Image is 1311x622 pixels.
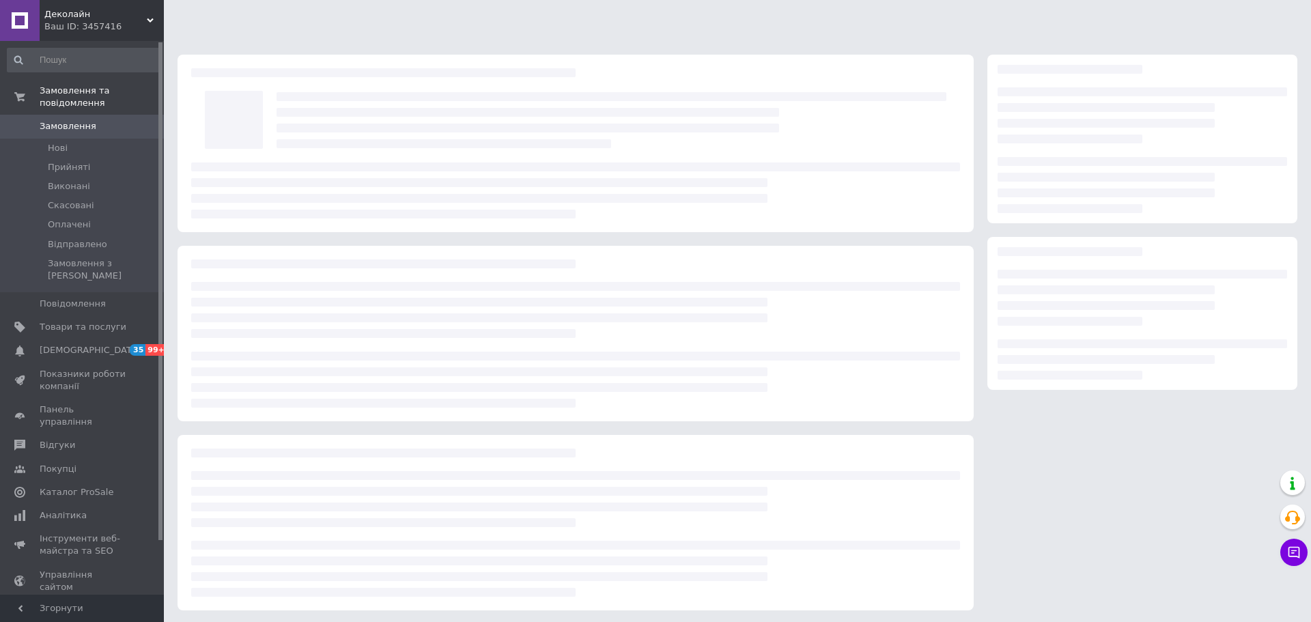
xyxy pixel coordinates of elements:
button: Чат з покупцем [1280,539,1308,566]
span: 35 [130,344,145,356]
span: Нові [48,142,68,154]
span: Деколайн [44,8,147,20]
span: Скасовані [48,199,94,212]
span: Управління сайтом [40,569,126,593]
span: Каталог ProSale [40,486,113,498]
span: Показники роботи компанії [40,368,126,393]
span: Повідомлення [40,298,106,310]
span: 99+ [145,344,168,356]
span: Панель управління [40,404,126,428]
span: Оплачені [48,218,91,231]
span: Прийняті [48,161,90,173]
span: Замовлення та повідомлення [40,85,164,109]
div: Ваш ID: 3457416 [44,20,164,33]
input: Пошук [7,48,161,72]
span: Відправлено [48,238,107,251]
span: Інструменти веб-майстра та SEO [40,533,126,557]
span: [DEMOGRAPHIC_DATA] [40,344,141,356]
span: Замовлення з [PERSON_NAME] [48,257,160,282]
span: Аналітика [40,509,87,522]
span: Товари та послуги [40,321,126,333]
span: Покупці [40,463,76,475]
span: Виконані [48,180,90,193]
span: Відгуки [40,439,75,451]
span: Замовлення [40,120,96,132]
